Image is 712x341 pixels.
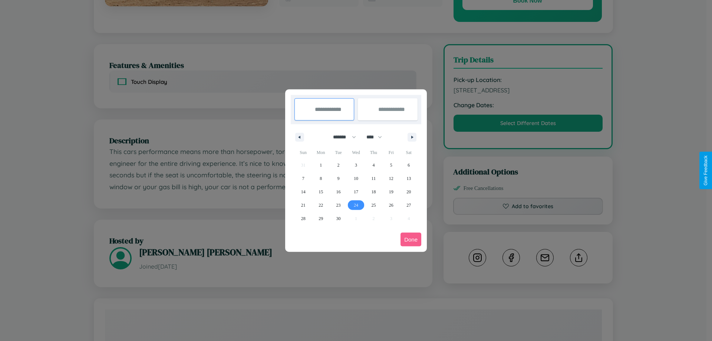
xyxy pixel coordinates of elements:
button: 19 [382,185,400,199]
button: 14 [294,185,312,199]
span: 12 [389,172,393,185]
span: 24 [354,199,358,212]
span: 22 [319,199,323,212]
button: 12 [382,172,400,185]
button: 2 [330,158,347,172]
button: 21 [294,199,312,212]
span: 1 [320,158,322,172]
button: 27 [400,199,418,212]
button: 28 [294,212,312,225]
span: 13 [406,172,411,185]
span: 8 [320,172,322,185]
button: 20 [400,185,418,199]
span: Wed [347,147,365,158]
span: 29 [319,212,323,225]
span: 9 [337,172,340,185]
span: 17 [354,185,358,199]
span: 30 [336,212,341,225]
span: 14 [301,185,306,199]
button: 7 [294,172,312,185]
button: 30 [330,212,347,225]
span: 11 [372,172,376,185]
button: 16 [330,185,347,199]
span: 4 [372,158,375,172]
button: 18 [365,185,382,199]
span: 19 [389,185,393,199]
div: Give Feedback [703,155,708,186]
button: Done [400,233,421,246]
button: 26 [382,199,400,212]
span: Tue [330,147,347,158]
span: Fri [382,147,400,158]
button: 15 [312,185,329,199]
span: 10 [354,172,358,185]
span: 18 [371,185,376,199]
span: Sat [400,147,418,158]
button: 10 [347,172,365,185]
button: 9 [330,172,347,185]
button: 13 [400,172,418,185]
span: 6 [408,158,410,172]
span: 23 [336,199,341,212]
span: 5 [390,158,392,172]
span: 21 [301,199,306,212]
button: 8 [312,172,329,185]
span: 16 [336,185,341,199]
button: 11 [365,172,382,185]
span: 15 [319,185,323,199]
button: 23 [330,199,347,212]
button: 22 [312,199,329,212]
span: 7 [302,172,304,185]
span: Mon [312,147,329,158]
span: 26 [389,199,393,212]
button: 25 [365,199,382,212]
span: 20 [406,185,411,199]
button: 4 [365,158,382,172]
button: 5 [382,158,400,172]
button: 17 [347,185,365,199]
button: 6 [400,158,418,172]
span: Thu [365,147,382,158]
span: Sun [294,147,312,158]
button: 3 [347,158,365,172]
span: 28 [301,212,306,225]
span: 2 [337,158,340,172]
button: 24 [347,199,365,212]
button: 29 [312,212,329,225]
span: 27 [406,199,411,212]
button: 1 [312,158,329,172]
span: 25 [371,199,376,212]
span: 3 [355,158,357,172]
